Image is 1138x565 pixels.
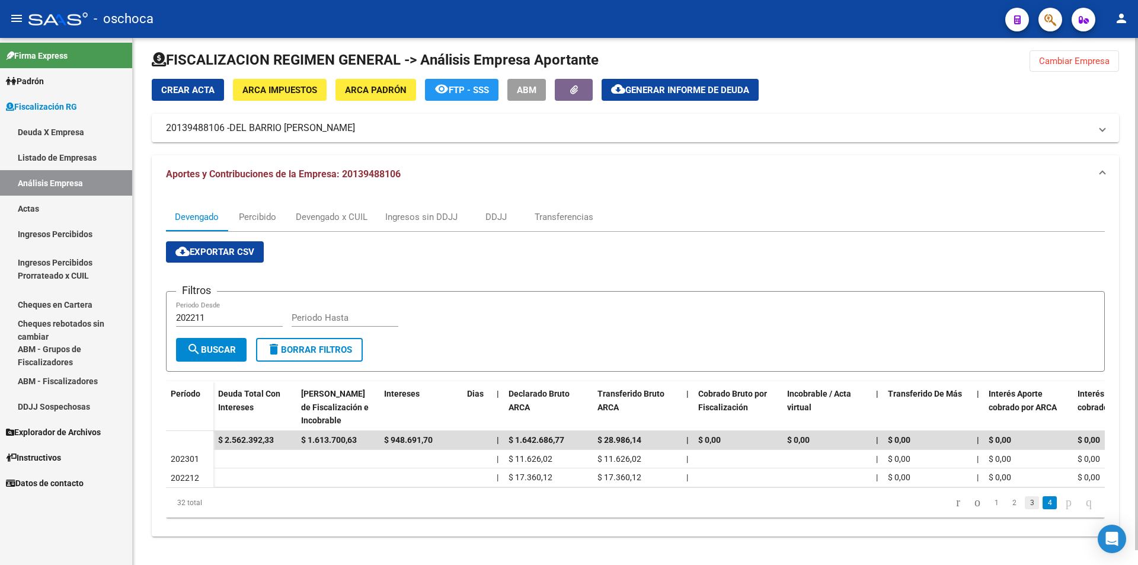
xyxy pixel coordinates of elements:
[497,435,499,445] span: |
[686,473,688,482] span: |
[161,85,215,95] span: Crear Acta
[888,454,910,464] span: $ 0,00
[693,381,782,433] datatable-header-cell: Cobrado Bruto por Fiscalización
[467,389,484,398] span: Dias
[6,100,77,113] span: Fiscalización RG
[977,454,979,464] span: |
[176,282,217,299] h3: Filtros
[384,435,433,445] span: $ 948.691,70
[625,85,749,95] span: Generar informe de deuda
[6,49,68,62] span: Firma Express
[187,344,236,355] span: Buscar
[989,389,1057,412] span: Interés Aporte cobrado por ARCA
[593,381,682,433] datatable-header-cell: Transferido Bruto ARCA
[175,244,190,258] mat-icon: cloud_download
[1005,493,1023,513] li: page 2
[977,473,979,482] span: |
[698,435,721,445] span: $ 0,00
[989,454,1011,464] span: $ 0,00
[296,381,379,433] datatable-header-cell: Deuda Bruta Neto de Fiscalización e Incobrable
[175,247,254,257] span: Exportar CSV
[171,473,199,483] span: 202212
[296,210,367,224] div: Devengado x CUIL
[1078,473,1100,482] span: $ 0,00
[597,473,641,482] span: $ 17.360,12
[187,342,201,356] mat-icon: search
[175,210,219,224] div: Devengado
[385,210,458,224] div: Ingresos sin DDJJ
[972,381,984,433] datatable-header-cell: |
[1114,11,1129,25] mat-icon: person
[166,488,351,518] div: 32 total
[597,454,641,464] span: $ 11.626,02
[951,496,966,509] a: go to first page
[497,389,499,398] span: |
[989,435,1011,445] span: $ 0,00
[871,381,883,433] datatable-header-cell: |
[1039,56,1110,66] span: Cambiar Empresa
[6,426,101,439] span: Explorador de Archivos
[888,389,962,398] span: Transferido De Más
[218,389,280,412] span: Deuda Total Con Intereses
[345,85,407,95] span: ARCA Padrón
[984,381,1073,433] datatable-header-cell: Interés Aporte cobrado por ARCA
[335,79,416,101] button: ARCA Padrón
[379,381,462,433] datatable-header-cell: Intereses
[1043,496,1057,509] a: 4
[1081,496,1097,509] a: go to last page
[989,496,1003,509] a: 1
[509,473,552,482] span: $ 17.360,12
[6,75,44,88] span: Padrón
[384,389,420,398] span: Intereses
[176,338,247,362] button: Buscar
[1078,454,1100,464] span: $ 0,00
[166,168,401,180] span: Aportes y Contribuciones de la Empresa: 20139488106
[267,344,352,355] span: Borrar Filtros
[213,381,296,433] datatable-header-cell: Deuda Total Con Intereses
[1078,435,1100,445] span: $ 0,00
[782,381,871,433] datatable-header-cell: Incobrable / Acta virtual
[509,389,570,412] span: Declarado Bruto ARCA
[883,381,972,433] datatable-header-cell: Transferido De Más
[989,473,1011,482] span: $ 0,00
[888,435,910,445] span: $ 0,00
[1060,496,1077,509] a: go to next page
[152,50,599,69] h1: FISCALIZACION REGIMEN GENERAL -> Análisis Empresa Aportante
[1007,496,1021,509] a: 2
[152,114,1119,142] mat-expansion-panel-header: 20139488106 -DEL BARRIO [PERSON_NAME]
[507,79,546,101] button: ABM
[301,435,357,445] span: $ 1.613.700,63
[686,454,688,464] span: |
[602,79,759,101] button: Generar informe de deuda
[267,342,281,356] mat-icon: delete
[977,389,979,398] span: |
[301,389,369,426] span: [PERSON_NAME] de Fiscalización e Incobrable
[1023,493,1041,513] li: page 3
[888,473,910,482] span: $ 0,00
[492,381,504,433] datatable-header-cell: |
[152,193,1119,537] div: Aportes y Contribuciones de la Empresa: 20139488106
[497,454,498,464] span: |
[256,338,363,362] button: Borrar Filtros
[876,454,878,464] span: |
[876,389,878,398] span: |
[449,85,489,95] span: FTP - SSS
[462,381,492,433] datatable-header-cell: Dias
[698,389,767,412] span: Cobrado Bruto por Fiscalización
[686,389,689,398] span: |
[1030,50,1119,72] button: Cambiar Empresa
[611,82,625,96] mat-icon: cloud_download
[876,435,878,445] span: |
[787,389,851,412] span: Incobrable / Acta virtual
[6,451,61,464] span: Instructivos
[218,435,274,445] span: $ 2.562.392,33
[242,85,317,95] span: ARCA Impuestos
[171,389,200,398] span: Período
[166,241,264,263] button: Exportar CSV
[166,122,1091,135] mat-panel-title: 20139488106 -
[94,6,154,32] span: - oschoca
[682,381,693,433] datatable-header-cell: |
[239,210,276,224] div: Percibido
[597,435,641,445] span: $ 28.986,14
[535,210,593,224] div: Transferencias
